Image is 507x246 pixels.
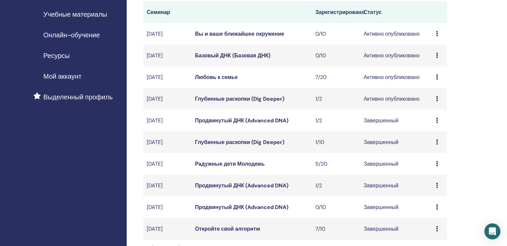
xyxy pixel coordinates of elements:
[195,95,284,102] a: Глубинные раскопки (Dig Deeper)
[43,72,81,81] font: Мой аккаунт
[364,30,420,37] font: Активно опубликовано
[195,225,260,232] a: Откройте свой алгоритм
[315,139,324,146] font: 1/10
[195,139,284,146] a: Глубинные раскопки (Dig Deeper)
[147,52,163,59] font: [DATE]
[147,225,163,232] font: [DATE]
[43,93,113,101] font: Выделенный профиль
[484,223,500,239] div: Открытый Интерком Мессенджер
[147,160,163,167] font: [DATE]
[147,204,163,211] font: [DATE]
[315,204,326,211] font: 0/10
[364,225,399,232] font: Завершенный
[364,182,399,189] font: Завершенный
[364,95,420,102] font: Активно опубликовано
[315,30,326,37] font: 0/10
[147,30,163,37] font: [DATE]
[195,30,284,37] a: Вы и ваше ближайшее окружение
[43,51,70,60] font: Ресурсы
[43,31,100,39] font: Онлайн-обучение
[315,182,322,189] font: 1/2
[364,117,399,124] font: Завершенный
[364,139,399,146] font: Завершенный
[364,9,382,16] font: Статус
[364,52,420,59] font: Активно опубликовано
[43,10,107,19] font: Учебные материалы
[195,160,265,167] a: Радужные дети Молодежь
[315,225,325,232] font: 7/10
[147,9,170,16] font: Семинар
[364,74,420,81] font: Активно опубликовано
[315,74,327,81] font: 7/20
[315,9,365,16] font: Зарегистрировано
[195,182,288,189] a: Продвинутый ДНК (Advanced DNA)
[147,182,163,189] font: [DATE]
[147,74,163,81] font: [DATE]
[195,52,270,59] a: Базовый ДНК (Базовая ДНК)
[364,204,399,211] font: Завершенный
[195,117,288,124] a: Продвинутый ДНК (Advanced DNA)
[147,139,163,146] font: [DATE]
[147,117,163,124] font: [DATE]
[315,160,327,167] font: 5/20
[364,160,399,167] font: Завершенный
[315,52,326,59] font: 0/10
[147,95,163,102] font: [DATE]
[195,204,288,211] a: Продвинутый ДНК (Advanced DNA)
[195,74,238,81] a: Любовь к семье
[315,117,322,124] font: 1/2
[315,95,322,102] font: 1/2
